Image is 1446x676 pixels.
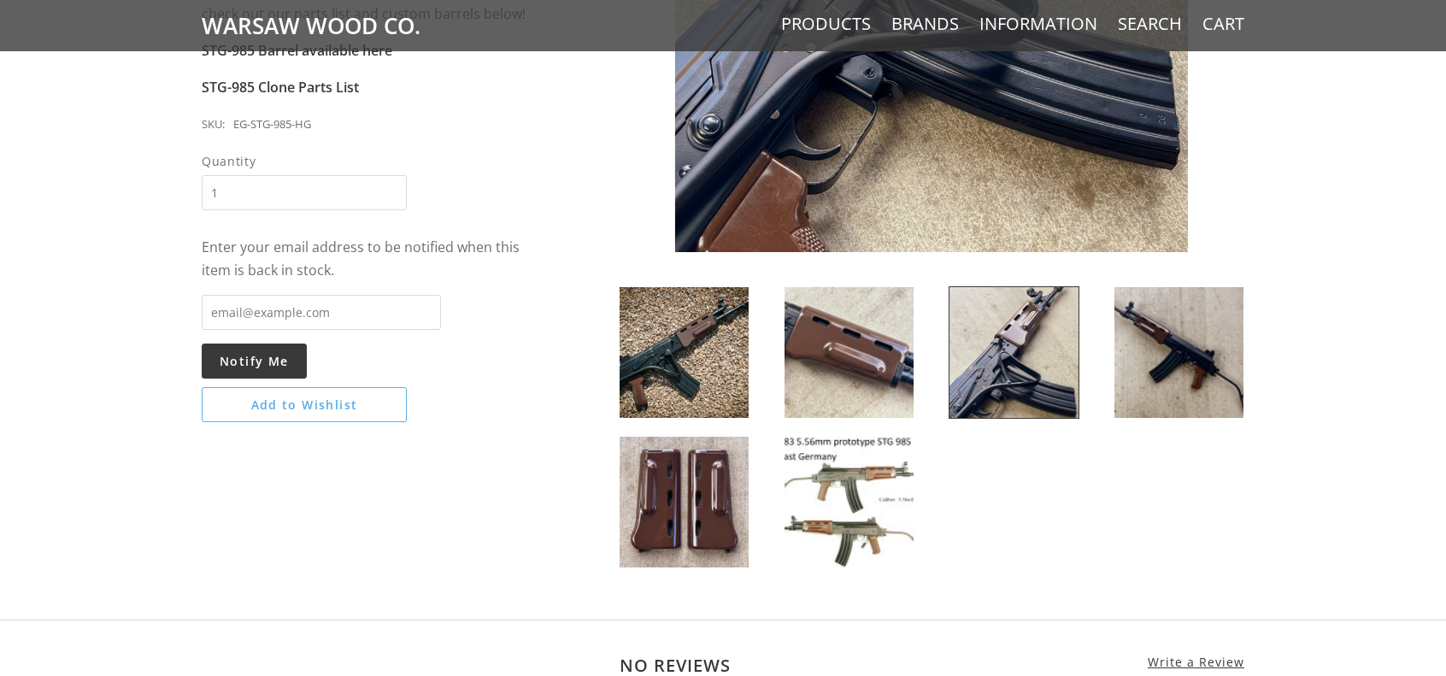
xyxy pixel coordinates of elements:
a: STG-985 Barrel available here [202,41,392,60]
a: Products [781,13,871,35]
a: Write a Review [1148,655,1244,670]
img: East German STG-985 AK Handguard [620,287,749,418]
button: Notify Me [202,344,307,379]
a: Information [979,13,1097,35]
button: Add to Wishlist [202,387,407,422]
h2: No Reviews [202,655,1244,676]
img: East German STG-985 AK Handguard [785,287,914,418]
a: Search [1118,13,1182,35]
div: EG-STG-985-HG [233,115,311,134]
a: Cart [1202,13,1244,35]
img: East German STG-985 AK Handguard [785,437,914,567]
div: SKU: [202,115,225,134]
img: East German STG-985 AK Handguard [1114,287,1243,418]
input: email@example.com [202,295,441,330]
div: Enter your email address to be notified when this item is back in stock. [202,236,529,281]
img: East German STG-985 AK Handguard [949,287,1079,418]
a: STG-985 Clone Parts List [202,78,359,97]
span: Quantity [202,151,407,171]
input: Quantity [202,175,407,210]
img: East German STG-985 AK Handguard [620,437,749,567]
a: Brands [891,13,959,35]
